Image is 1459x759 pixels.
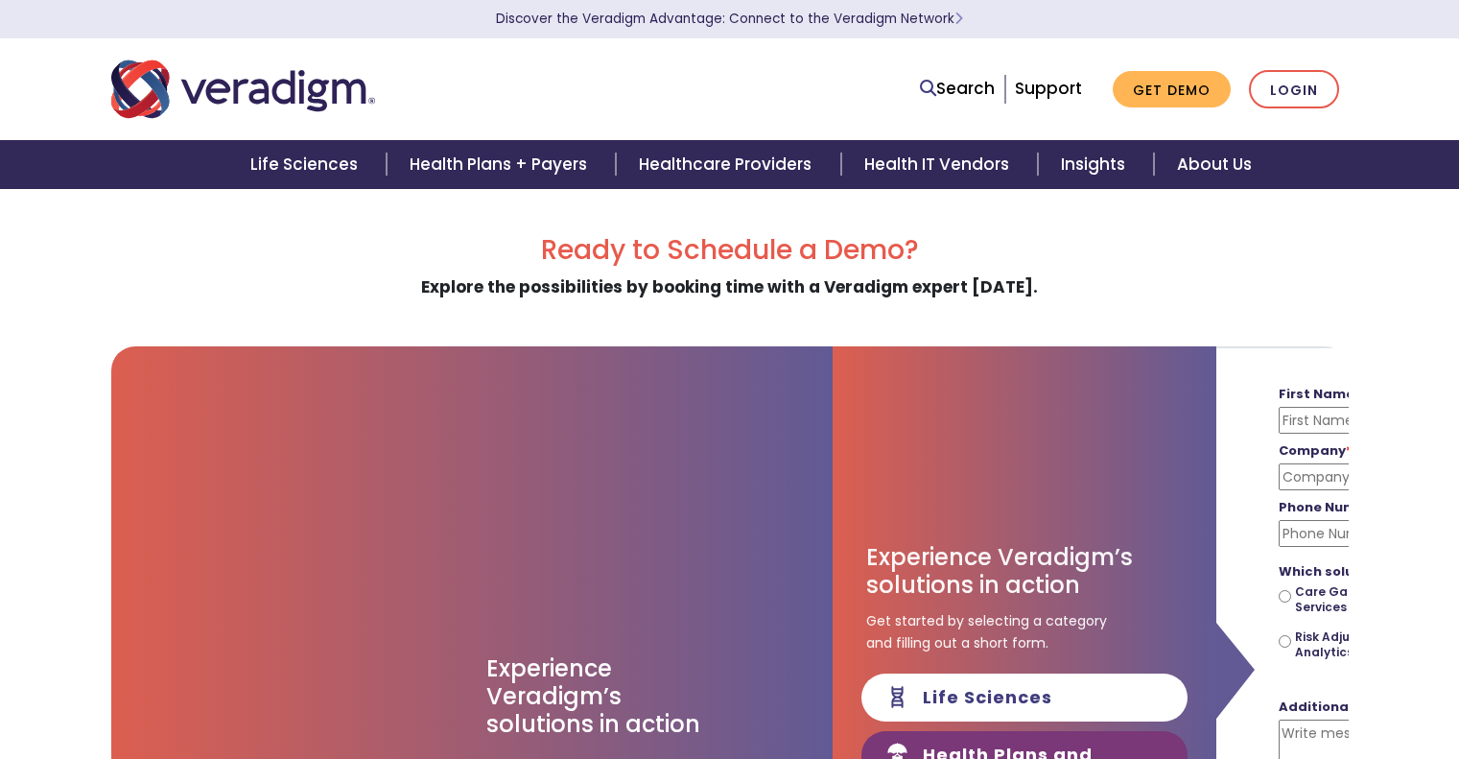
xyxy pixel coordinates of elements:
[1015,77,1082,100] a: Support
[496,10,963,28] a: Discover the Veradigm Advantage: Connect to the Veradigm NetworkLearn More
[866,610,1107,653] span: Get started by selecting a category and filling out a short form.
[227,140,387,189] a: Life Sciences
[1279,498,1387,516] strong: Phone Number
[1295,584,1424,614] label: Care Gap Closure Services
[111,58,375,121] img: Veradigm logo
[841,140,1038,189] a: Health IT Vendors
[616,140,840,189] a: Healthcare Providers
[1038,140,1154,189] a: Insights
[486,655,702,738] h3: Experience Veradigm’s solutions in action
[1279,441,1353,460] strong: Company
[954,10,963,28] span: Learn More
[1249,70,1339,109] a: Login
[1279,385,1361,403] strong: First Name
[421,275,1038,298] strong: Explore the possibilities by booking time with a Veradigm expert [DATE].
[1295,629,1424,659] label: Risk Adjustment Analytics
[1154,140,1275,189] a: About Us
[1113,71,1231,108] a: Get Demo
[387,140,616,189] a: Health Plans + Payers
[866,544,1183,600] h3: Experience Veradigm’s solutions in action
[920,76,995,102] a: Search
[111,234,1349,267] h2: Ready to Schedule a Demo?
